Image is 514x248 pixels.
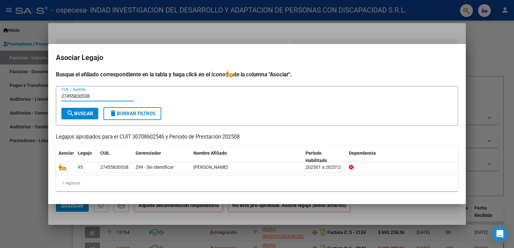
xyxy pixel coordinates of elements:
span: Legajo [78,150,92,156]
span: Dependencia [349,150,376,156]
datatable-header-cell: Dependencia [346,146,458,167]
datatable-header-cell: Periodo Habilitado [303,146,346,167]
datatable-header-cell: Gerenciador [133,146,191,167]
h4: Busque el afiliado correspondiente en la tabla y haga click en el ícono de la columna "Asociar". [56,70,458,79]
datatable-header-cell: CUIL [98,146,133,167]
span: 95 [78,165,83,170]
h2: Asociar Legajo [56,52,458,64]
button: Borrar Filtros [103,107,161,120]
mat-icon: delete [109,109,117,117]
span: Buscar [66,111,93,116]
div: 27455830538 [100,164,128,171]
mat-icon: search [66,109,74,117]
div: Open Intercom Messenger [492,226,508,242]
datatable-header-cell: Asociar [56,146,75,167]
span: Borrar Filtros [109,111,155,116]
span: Nombre Afiliado [193,150,227,156]
span: MOREL YAZMIN ANTONELLA [193,165,228,170]
span: Z99 - Sin Identificar [136,165,174,170]
div: 1 registros [56,175,458,191]
span: CUIL [100,150,110,156]
span: Periodo Habilitado [306,150,327,163]
datatable-header-cell: Nombre Afiliado [191,146,303,167]
button: Buscar [61,108,98,119]
div: 202501 a 202512 [306,164,344,171]
p: Legajos aprobados para el CUIT 30708602546 y Período de Prestación 202508 [56,133,458,141]
datatable-header-cell: Legajo [75,146,98,167]
span: Asociar [58,150,74,156]
span: Gerenciador [136,150,161,156]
